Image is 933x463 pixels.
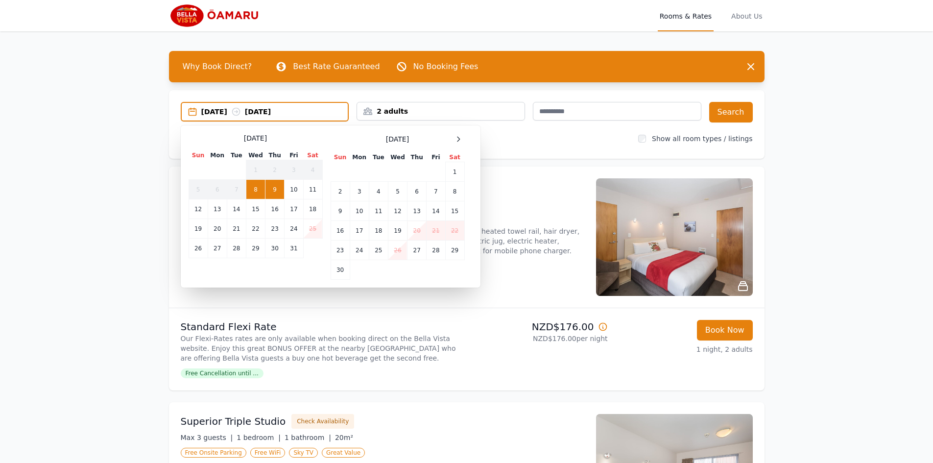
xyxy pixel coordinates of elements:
td: 16 [265,199,285,219]
td: 21 [227,219,246,239]
td: 18 [303,199,322,219]
td: 29 [246,239,265,258]
th: Fri [285,151,303,160]
td: 2 [331,182,350,201]
td: 14 [227,199,246,219]
span: Max 3 guests | [181,434,233,441]
span: [DATE] [244,133,267,143]
td: 28 [427,241,445,260]
p: Best Rate Guaranteed [293,61,380,73]
td: 29 [445,241,464,260]
td: 12 [189,199,208,219]
td: 31 [285,239,303,258]
td: 25 [303,219,322,239]
th: Sun [189,151,208,160]
td: 10 [350,201,369,221]
button: Book Now [697,320,753,341]
label: Show all room types / listings [652,135,752,143]
td: 9 [331,201,350,221]
th: Sat [445,153,464,162]
td: 8 [445,182,464,201]
td: 23 [265,219,285,239]
td: 15 [246,199,265,219]
td: 9 [265,180,285,199]
td: 28 [227,239,246,258]
td: 17 [285,199,303,219]
span: Why Book Direct? [175,57,260,76]
span: [DATE] [386,134,409,144]
td: 13 [407,201,427,221]
td: 27 [407,241,427,260]
td: 15 [445,201,464,221]
th: Sun [331,153,350,162]
span: 1 bedroom | [237,434,281,441]
span: Free WiFi [250,448,286,458]
td: 13 [208,199,227,219]
td: 6 [208,180,227,199]
th: Fri [427,153,445,162]
th: Thu [407,153,427,162]
td: 26 [189,239,208,258]
th: Wed [388,153,407,162]
td: 4 [369,182,388,201]
td: 4 [303,160,322,180]
p: Our Flexi-Rates rates are only available when booking direct on the Bella Vista website. Enjoy th... [181,334,463,363]
td: 23 [331,241,350,260]
th: Thu [265,151,285,160]
td: 20 [407,221,427,241]
p: Standard Flexi Rate [181,320,463,334]
div: 2 adults [357,106,525,116]
td: 7 [427,182,445,201]
td: 3 [285,160,303,180]
p: NZD$176.00 [471,320,608,334]
div: [DATE] [DATE] [201,107,348,117]
h3: Superior Triple Studio [181,414,286,428]
p: NZD$176.00 per night [471,334,608,343]
td: 16 [331,221,350,241]
td: 5 [388,182,407,201]
td: 17 [350,221,369,241]
span: Sky TV [289,448,318,458]
th: Wed [246,151,265,160]
th: Mon [208,151,227,160]
td: 19 [189,219,208,239]
td: 2 [265,160,285,180]
td: 5 [189,180,208,199]
td: 6 [407,182,427,201]
th: Sat [303,151,322,160]
td: 22 [445,221,464,241]
td: 24 [350,241,369,260]
td: 26 [388,241,407,260]
span: Free Onsite Parking [181,448,246,458]
td: 10 [285,180,303,199]
td: 3 [350,182,369,201]
td: 18 [369,221,388,241]
td: 30 [265,239,285,258]
td: 19 [388,221,407,241]
p: 1 night, 2 adults [616,344,753,354]
td: 30 [331,260,350,280]
p: No Booking Fees [413,61,478,73]
span: 1 bathroom | [285,434,331,441]
span: Free Cancellation until ... [181,368,263,378]
button: Search [709,102,753,122]
td: 22 [246,219,265,239]
td: 1 [246,160,265,180]
td: 1 [445,162,464,182]
span: 20m² [335,434,353,441]
button: Check Availability [291,414,354,429]
th: Tue [369,153,388,162]
img: Bella Vista Oamaru [169,4,263,27]
td: 12 [388,201,407,221]
td: 8 [246,180,265,199]
span: Great Value [322,448,365,458]
td: 14 [427,201,445,221]
td: 11 [303,180,322,199]
th: Mon [350,153,369,162]
td: 21 [427,221,445,241]
td: 24 [285,219,303,239]
td: 20 [208,219,227,239]
td: 11 [369,201,388,221]
td: 7 [227,180,246,199]
td: 27 [208,239,227,258]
